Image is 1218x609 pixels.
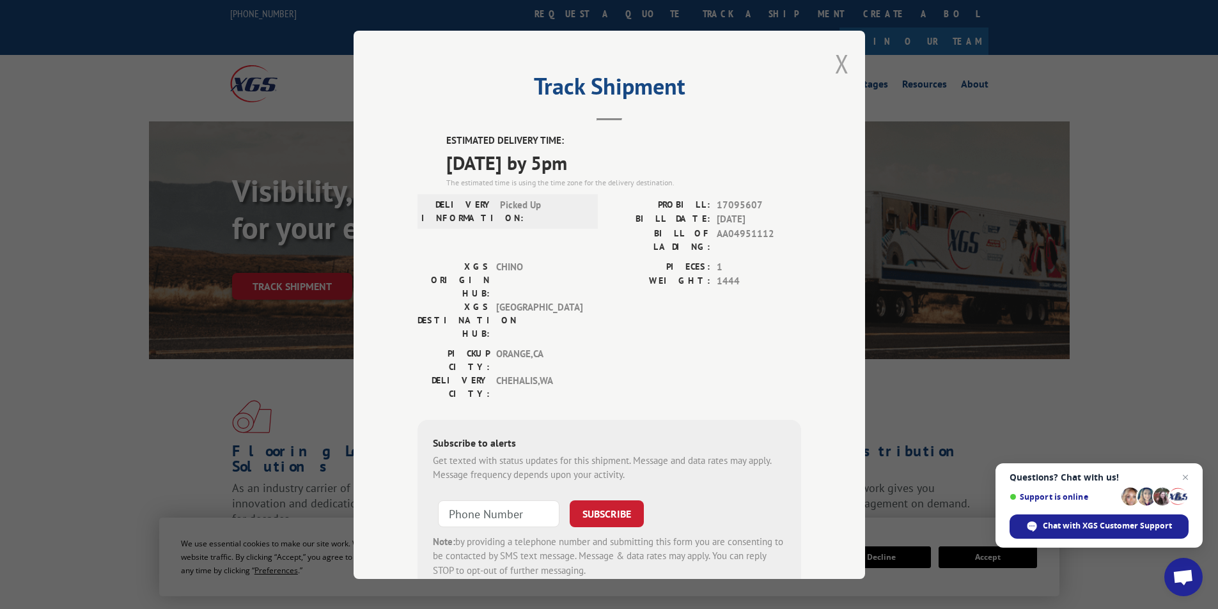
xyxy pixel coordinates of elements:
[500,197,586,224] span: Picked Up
[433,435,786,453] div: Subscribe to alerts
[609,226,710,253] label: BILL OF LADING:
[418,373,490,400] label: DELIVERY CITY:
[433,535,455,547] strong: Note:
[717,212,801,227] span: [DATE]
[418,346,490,373] label: PICKUP CITY:
[717,274,801,289] span: 1444
[446,134,801,148] label: ESTIMATED DELIVERY TIME:
[609,197,710,212] label: PROBILL:
[446,148,801,176] span: [DATE] by 5pm
[446,176,801,188] div: The estimated time is using the time zone for the delivery destination.
[609,212,710,227] label: BILL DATE:
[433,534,786,578] div: by providing a telephone number and submitting this form you are consenting to be contacted by SM...
[835,47,849,81] button: Close modal
[1010,472,1189,482] span: Questions? Chat with us!
[418,77,801,102] h2: Track Shipment
[1164,558,1203,596] div: Open chat
[609,274,710,289] label: WEIGHT:
[1010,492,1117,502] span: Support is online
[717,226,801,253] span: AA04951112
[496,373,582,400] span: CHEHALIS , WA
[438,500,559,527] input: Phone Number
[433,453,786,482] div: Get texted with status updates for this shipment. Message and data rates may apply. Message frequ...
[496,259,582,300] span: CHINO
[496,346,582,373] span: ORANGE , CA
[1178,470,1193,485] span: Close chat
[418,259,490,300] label: XGS ORIGIN HUB:
[418,300,490,340] label: XGS DESTINATION HUB:
[609,259,710,274] label: PIECES:
[1010,514,1189,539] div: Chat with XGS Customer Support
[717,197,801,212] span: 17095607
[421,197,494,224] label: DELIVERY INFORMATION:
[496,300,582,340] span: [GEOGRAPHIC_DATA]
[1043,520,1172,532] span: Chat with XGS Customer Support
[717,259,801,274] span: 1
[570,500,644,527] button: SUBSCRIBE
